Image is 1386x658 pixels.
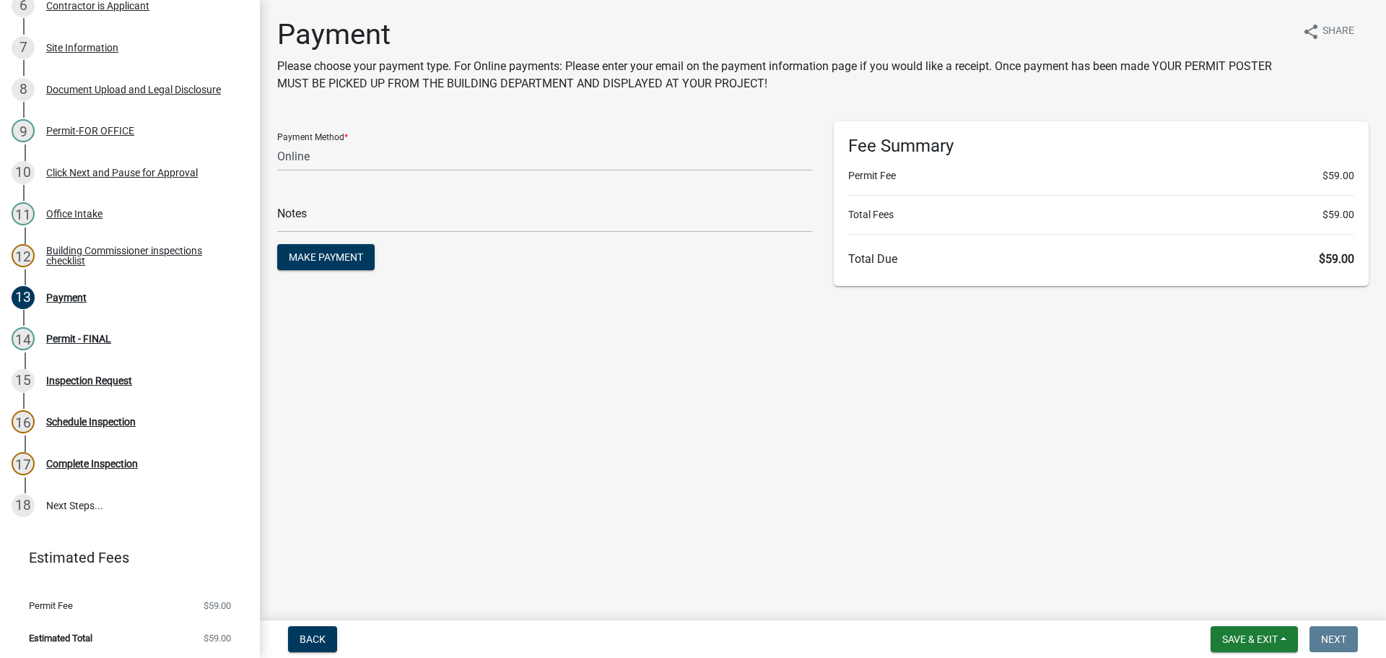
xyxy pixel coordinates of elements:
[46,376,132,386] div: Inspection Request
[12,452,35,475] div: 17
[29,633,92,643] span: Estimated Total
[204,633,231,643] span: $59.00
[12,244,35,267] div: 12
[29,601,73,610] span: Permit Fee
[300,633,326,645] span: Back
[277,17,1291,52] h1: Payment
[12,543,237,572] a: Estimated Fees
[1302,23,1320,40] i: share
[12,119,35,142] div: 9
[277,58,1291,92] p: Please choose your payment type. For Online payments: Please enter your email on the payment info...
[1321,633,1346,645] span: Next
[12,494,35,517] div: 18
[1322,207,1354,222] span: $59.00
[204,601,231,610] span: $59.00
[848,168,1354,183] li: Permit Fee
[1309,626,1358,652] button: Next
[848,136,1354,157] h6: Fee Summary
[46,43,118,53] div: Site Information
[46,246,237,266] div: Building Commissioner inspections checklist
[848,252,1354,266] h6: Total Due
[12,36,35,59] div: 7
[1291,17,1366,46] button: shareShare
[12,161,35,184] div: 10
[1322,168,1354,183] span: $59.00
[46,459,138,469] div: Complete Inspection
[12,286,35,309] div: 13
[12,202,35,225] div: 11
[1322,23,1354,40] span: Share
[46,417,136,427] div: Schedule Inspection
[288,626,337,652] button: Back
[12,369,35,392] div: 15
[12,78,35,101] div: 8
[1319,252,1354,266] span: $59.00
[1222,633,1278,645] span: Save & Exit
[46,293,87,303] div: Payment
[12,327,35,350] div: 14
[46,209,103,219] div: Office Intake
[46,334,111,344] div: Permit - FINAL
[46,168,198,178] div: Click Next and Pause for Approval
[277,244,375,270] button: Make Payment
[289,251,363,263] span: Make Payment
[46,85,221,95] div: Document Upload and Legal Disclosure
[1211,626,1298,652] button: Save & Exit
[848,207,1354,222] li: Total Fees
[46,126,134,136] div: Permit-FOR OFFICE
[12,410,35,433] div: 16
[46,1,149,11] div: Contractor is Applicant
